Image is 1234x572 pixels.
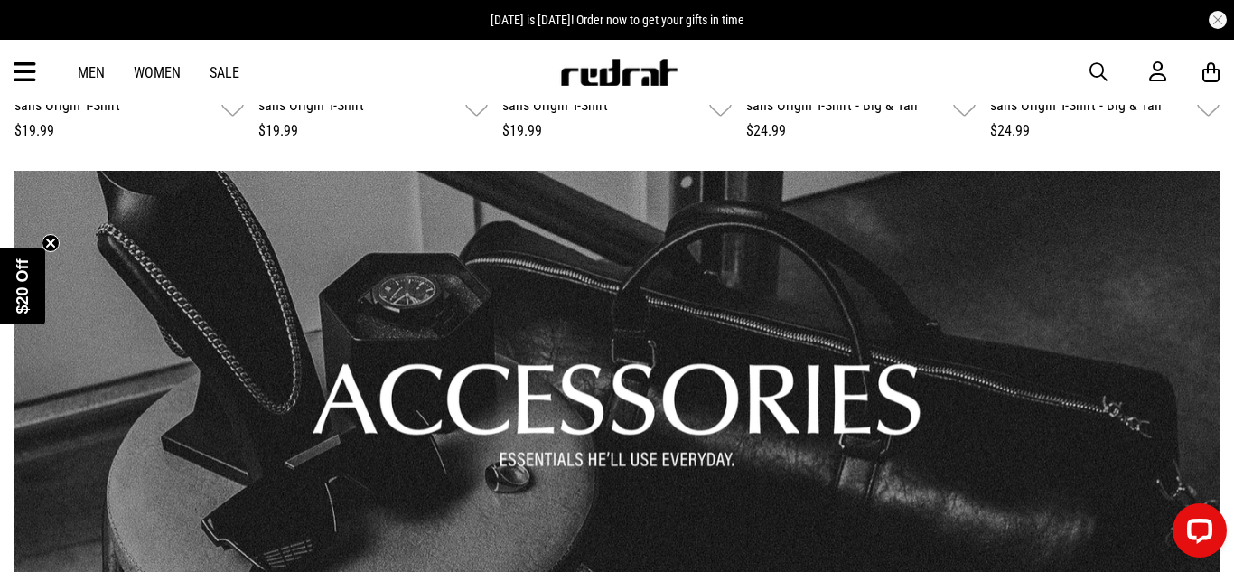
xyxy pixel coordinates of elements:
[210,64,239,81] a: Sale
[258,120,488,142] div: $19.99
[134,64,181,81] a: Women
[14,94,120,120] a: sans Origin T-Shirt
[258,94,364,120] a: sans Origin T-Shirt
[990,120,1220,142] div: $24.99
[746,120,976,142] div: $24.99
[502,94,608,120] a: sans Origin T-Shirt
[746,94,918,120] a: sans Origin T-Shirt - Big & Tall
[42,234,60,252] button: Close teaser
[14,120,244,142] div: $19.99
[990,94,1162,120] a: sans Origin T-Shirt - Big & Tall
[559,59,678,86] img: Redrat logo
[1158,496,1234,572] iframe: LiveChat chat widget
[491,13,744,27] span: [DATE] is [DATE]! Order now to get your gifts in time
[502,120,732,142] div: $19.99
[78,64,105,81] a: Men
[14,258,32,314] span: $20 Off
